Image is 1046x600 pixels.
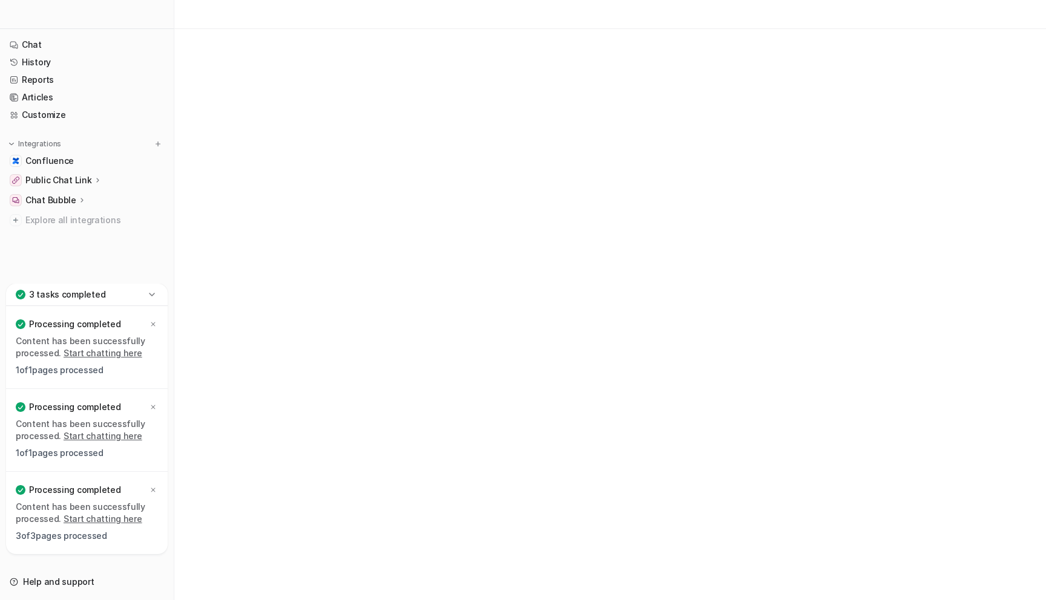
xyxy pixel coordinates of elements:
[12,177,19,184] img: Public Chat Link
[25,155,74,167] span: Confluence
[25,174,92,186] p: Public Chat Link
[25,210,164,230] span: Explore all integrations
[29,401,120,413] p: Processing completed
[29,318,120,330] p: Processing completed
[16,447,158,459] p: 1 of 1 pages processed
[64,514,142,524] a: Start chatting here
[18,139,61,149] p: Integrations
[154,140,162,148] img: menu_add.svg
[10,214,22,226] img: explore all integrations
[25,194,76,206] p: Chat Bubble
[64,348,142,358] a: Start chatting here
[16,335,158,359] p: Content has been successfully processed.
[5,54,169,71] a: History
[5,71,169,88] a: Reports
[5,573,169,590] a: Help and support
[5,212,169,229] a: Explore all integrations
[16,501,158,525] p: Content has been successfully processed.
[29,289,105,301] p: 3 tasks completed
[16,418,158,442] p: Content has been successfully processed.
[16,364,158,376] p: 1 of 1 pages processed
[5,152,169,169] a: ConfluenceConfluence
[64,431,142,441] a: Start chatting here
[29,484,120,496] p: Processing completed
[12,197,19,204] img: Chat Bubble
[5,36,169,53] a: Chat
[7,140,16,148] img: expand menu
[12,157,19,165] img: Confluence
[5,106,169,123] a: Customize
[16,530,158,542] p: 3 of 3 pages processed
[5,138,65,150] button: Integrations
[5,89,169,106] a: Articles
